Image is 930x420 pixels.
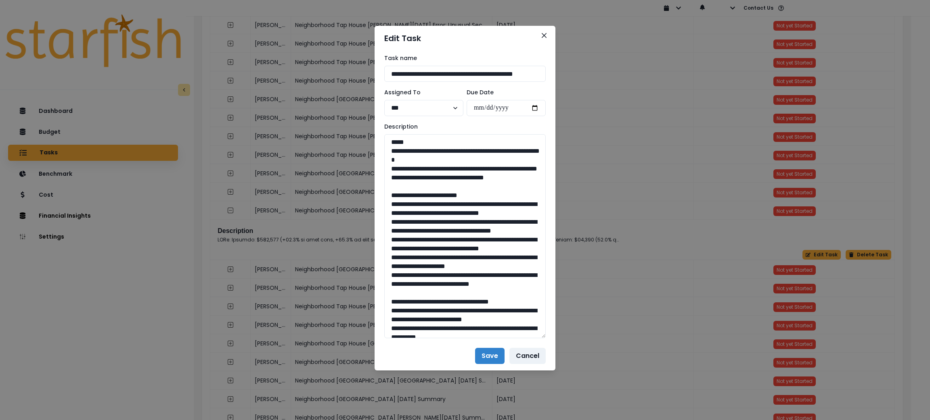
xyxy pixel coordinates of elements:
[538,29,551,42] button: Close
[384,54,541,62] label: Task name
[375,26,555,51] header: Edit Task
[384,88,459,97] label: Assigned To
[509,348,546,364] button: Cancel
[475,348,505,364] button: Save
[467,88,541,97] label: Due Date
[384,123,541,131] label: Description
